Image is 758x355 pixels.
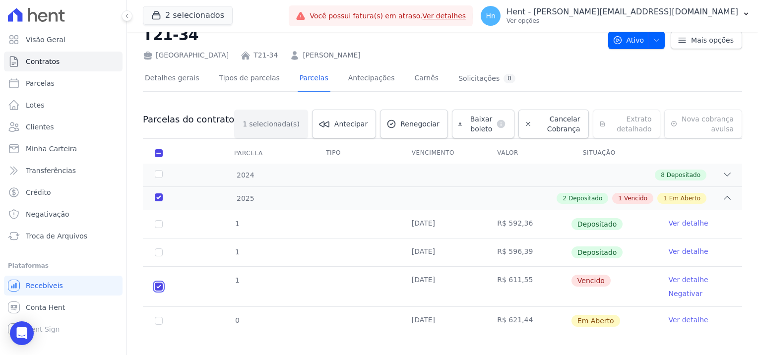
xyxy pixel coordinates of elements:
[536,114,580,134] span: Cancelar Cobrança
[400,210,486,238] td: [DATE]
[412,66,441,92] a: Carnês
[249,119,300,129] span: selecionada(s)
[26,35,65,45] span: Visão Geral
[4,182,123,202] a: Crédito
[485,307,571,335] td: R$ 621,44
[143,6,233,25] button: 2 selecionados
[400,238,486,266] td: [DATE]
[26,100,45,110] span: Lotes
[400,307,486,335] td: [DATE]
[473,2,758,30] button: Hn Hent - [PERSON_NAME][EMAIL_ADDRESS][DOMAIN_NAME] Ver opções
[314,143,400,164] th: Tipo
[506,17,738,25] p: Ver opções
[26,78,55,88] span: Parcelas
[671,31,742,49] a: Mais opções
[668,315,708,325] a: Ver detalhe
[155,317,163,325] input: default
[456,66,517,92] a: Solicitações0
[4,95,123,115] a: Lotes
[486,12,495,19] span: Hn
[518,110,588,138] a: Cancelar Cobrança
[26,281,63,291] span: Recebíveis
[691,35,734,45] span: Mais opções
[26,122,54,132] span: Clientes
[400,119,440,129] span: Renegociar
[485,210,571,238] td: R$ 592,36
[10,321,34,345] div: Open Intercom Messenger
[346,66,397,92] a: Antecipações
[571,275,611,287] span: Vencido
[26,166,76,176] span: Transferências
[563,194,567,203] span: 2
[400,143,486,164] th: Vencimento
[400,267,486,306] td: [DATE]
[4,117,123,137] a: Clientes
[571,315,620,327] span: Em Aberto
[303,50,360,60] a: [PERSON_NAME]
[4,139,123,159] a: Minha Carteira
[452,110,515,138] a: Baixar boleto
[312,110,376,138] a: Antecipar
[26,187,51,197] span: Crédito
[571,246,623,258] span: Depositado
[485,238,571,266] td: R$ 596,39
[298,66,330,92] a: Parcelas
[668,246,708,256] a: Ver detalhe
[26,302,65,312] span: Conta Hent
[8,260,119,272] div: Plataformas
[624,194,647,203] span: Vencido
[663,194,667,203] span: 1
[485,267,571,306] td: R$ 611,55
[668,218,708,228] a: Ver detalhe
[234,220,240,228] span: 1
[466,114,493,134] span: Baixar boleto
[26,57,60,66] span: Contratos
[26,209,69,219] span: Negativação
[4,52,123,71] a: Contratos
[26,231,87,241] span: Troca de Arquivos
[423,12,466,20] a: Ver detalhes
[4,226,123,246] a: Troca de Arquivos
[485,143,571,164] th: Valor
[504,74,515,83] div: 0
[222,143,275,163] div: Parcela
[668,290,702,297] a: Negativar
[608,31,665,49] button: Ativo
[234,316,240,324] span: 0
[143,24,600,46] h2: T21-34
[4,204,123,224] a: Negativação
[143,66,201,92] a: Detalhes gerais
[613,31,644,49] span: Ativo
[668,275,708,285] a: Ver detalhe
[310,11,466,21] span: Você possui fatura(s) em atraso.
[380,110,448,138] a: Renegociar
[155,248,163,256] input: Só é possível selecionar pagamentos em aberto
[571,218,623,230] span: Depositado
[155,283,163,291] input: default
[253,50,278,60] a: T21-34
[4,161,123,180] a: Transferências
[4,276,123,296] a: Recebíveis
[458,74,515,83] div: Solicitações
[334,119,368,129] span: Antecipar
[661,171,665,179] span: 8
[571,143,657,164] th: Situação
[506,7,738,17] p: Hent - [PERSON_NAME][EMAIL_ADDRESS][DOMAIN_NAME]
[4,297,123,317] a: Conta Hent
[234,248,240,256] span: 1
[618,194,622,203] span: 1
[669,194,700,203] span: Em Aberto
[143,114,234,125] h3: Parcelas do contrato
[155,220,163,228] input: Só é possível selecionar pagamentos em aberto
[667,171,700,179] span: Depositado
[143,50,229,60] div: [GEOGRAPHIC_DATA]
[234,276,240,284] span: 1
[4,30,123,50] a: Visão Geral
[243,119,247,129] span: 1
[26,144,77,154] span: Minha Carteira
[4,73,123,93] a: Parcelas
[568,194,602,203] span: Depositado
[217,66,282,92] a: Tipos de parcelas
